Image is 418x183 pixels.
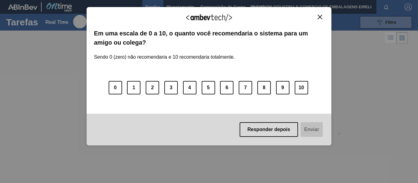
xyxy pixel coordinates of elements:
[202,81,215,94] button: 5
[257,81,271,94] button: 8
[220,81,233,94] button: 6
[186,14,232,21] img: Logo Ambevtech
[94,47,235,60] label: Sendo 0 (zero) não recomendaria e 10 recomendaria totalmente.
[146,81,159,94] button: 2
[276,81,289,94] button: 9
[109,81,122,94] button: 0
[164,81,178,94] button: 3
[183,81,196,94] button: 4
[318,15,322,19] img: Close
[316,14,324,20] button: Close
[240,122,298,137] button: Responder depois
[239,81,252,94] button: 7
[94,29,324,47] label: Em uma escala de 0 a 10, o quanto você recomendaria o sistema para um amigo ou colega?
[127,81,140,94] button: 1
[295,81,308,94] button: 10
